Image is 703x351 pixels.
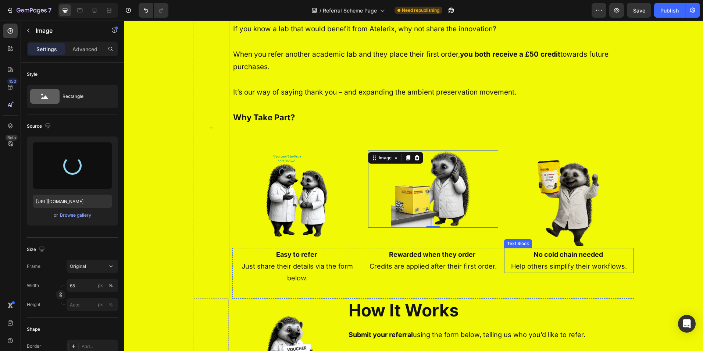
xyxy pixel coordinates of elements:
[60,212,91,219] div: Browse gallery
[654,3,685,18] button: Publish
[27,326,40,333] div: Shape
[6,135,18,141] div: Beta
[109,92,171,102] strong: Why Take Part?
[381,240,510,252] p: Help others simplify their workflows.
[245,240,374,252] p: Credits are applied after their first order.
[82,343,116,350] div: Add...
[124,21,703,351] iframe: Design area
[27,301,40,308] label: Height
[27,343,41,350] div: Border
[413,130,478,227] img: gempages_508007379594380394-fe3a9718-9cad-4bd3-815d-f786a9590d5d.svg
[27,245,46,255] div: Size
[67,279,118,292] input: px%
[27,121,52,131] div: Source
[253,134,269,141] div: Image
[67,298,118,311] input: px%
[67,260,118,273] button: Original
[3,3,55,18] button: 7
[108,227,239,265] div: Rich Text Editor. Editing area: main
[267,130,351,208] img: gempages_508007379594380394-ac09820e-1613-4852-abb6-09485f6fcab3.svg
[323,7,377,14] span: Referral Scheme Page
[633,7,645,14] span: Save
[108,301,113,308] div: %
[320,7,321,14] span: /
[336,29,436,38] strong: you both receive a £50 credit
[33,195,112,208] input: https://example.com/image.jpg
[139,3,168,18] div: Undo/Redo
[27,71,38,78] div: Style
[72,45,97,53] p: Advanced
[98,282,103,289] div: px
[660,7,679,14] div: Publish
[60,212,92,219] button: Browse gallery
[27,282,39,289] label: Width
[109,65,510,78] p: It’s our way of saying thank you – and expanding the ambient preservation movement.
[244,227,374,253] div: Rich Text Editor. Editing area: main
[70,263,86,270] span: Original
[225,279,335,300] strong: How It Works
[380,227,510,253] div: Rich Text Editor. Editing area: main
[106,300,115,309] button: px
[36,45,57,53] p: Settings
[225,310,289,318] strong: Submit your referral
[627,3,651,18] button: Save
[410,230,479,238] strong: No cold chain needed
[98,301,103,308] div: px
[225,308,510,320] p: using the form below, telling us who you’d like to refer.
[109,28,510,53] p: When you refer another academic lab and they place their first order, towards future purchases.
[54,211,58,220] span: or
[265,230,351,238] strong: Rewarded when they order
[27,263,40,270] label: Frame
[109,240,238,264] p: Just share their details via the form below.
[7,78,18,84] div: 450
[402,7,439,14] span: Need republishing
[108,282,113,289] div: %
[106,281,115,290] button: px
[152,230,193,238] strong: Easy to refer
[36,26,98,35] p: Image
[678,315,696,333] div: Open Intercom Messenger
[141,130,206,227] img: gempages_508007379594380394-f62c17cf-7279-4400-b958-2ca47b311055.svg
[96,281,105,290] button: %
[96,300,105,309] button: %
[382,220,407,226] div: Text Block
[48,6,51,15] p: 7
[63,88,107,105] div: Rectangle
